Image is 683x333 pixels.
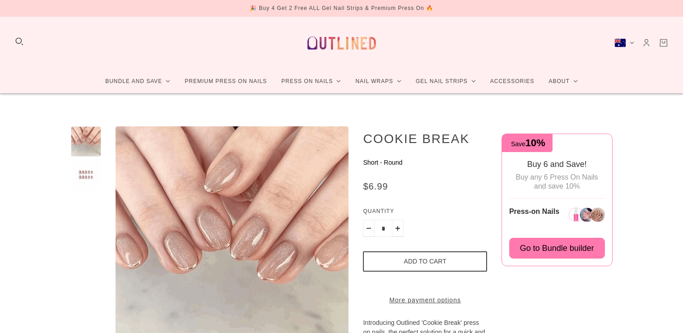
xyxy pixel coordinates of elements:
[520,243,594,253] span: Go to Bundle builder
[363,296,487,305] a: More payment options
[511,140,545,148] span: Save
[98,69,177,93] a: Bundle and Save
[409,69,483,93] a: Gel Nail Strips
[541,69,585,93] a: About
[392,220,404,237] button: Plus
[483,69,542,93] a: Accessories
[614,38,634,47] button: Australia
[302,24,381,62] a: Outlined
[363,251,487,272] button: Add to cart
[509,208,559,215] span: Press-on Nails
[641,38,651,48] a: Account
[363,158,487,167] p: Short - Round
[14,37,24,46] button: Search
[363,220,375,237] button: Minus
[525,137,545,148] span: 10%
[177,69,274,93] a: Premium Press On Nails
[363,181,388,191] span: $6.99
[527,160,587,169] span: Buy 6 and Save!
[363,207,487,220] label: Quantity
[274,69,348,93] a: Press On Nails
[250,4,433,13] div: 🎉 Buy 4 Get 2 Free ALL Gel Nail Strips & Premium Press On 🔥
[363,131,487,146] h1: Cookie Break
[659,38,669,48] a: Cart
[516,173,598,190] span: Buy any 6 Press On Nails and save 10%
[348,69,409,93] a: Nail Wraps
